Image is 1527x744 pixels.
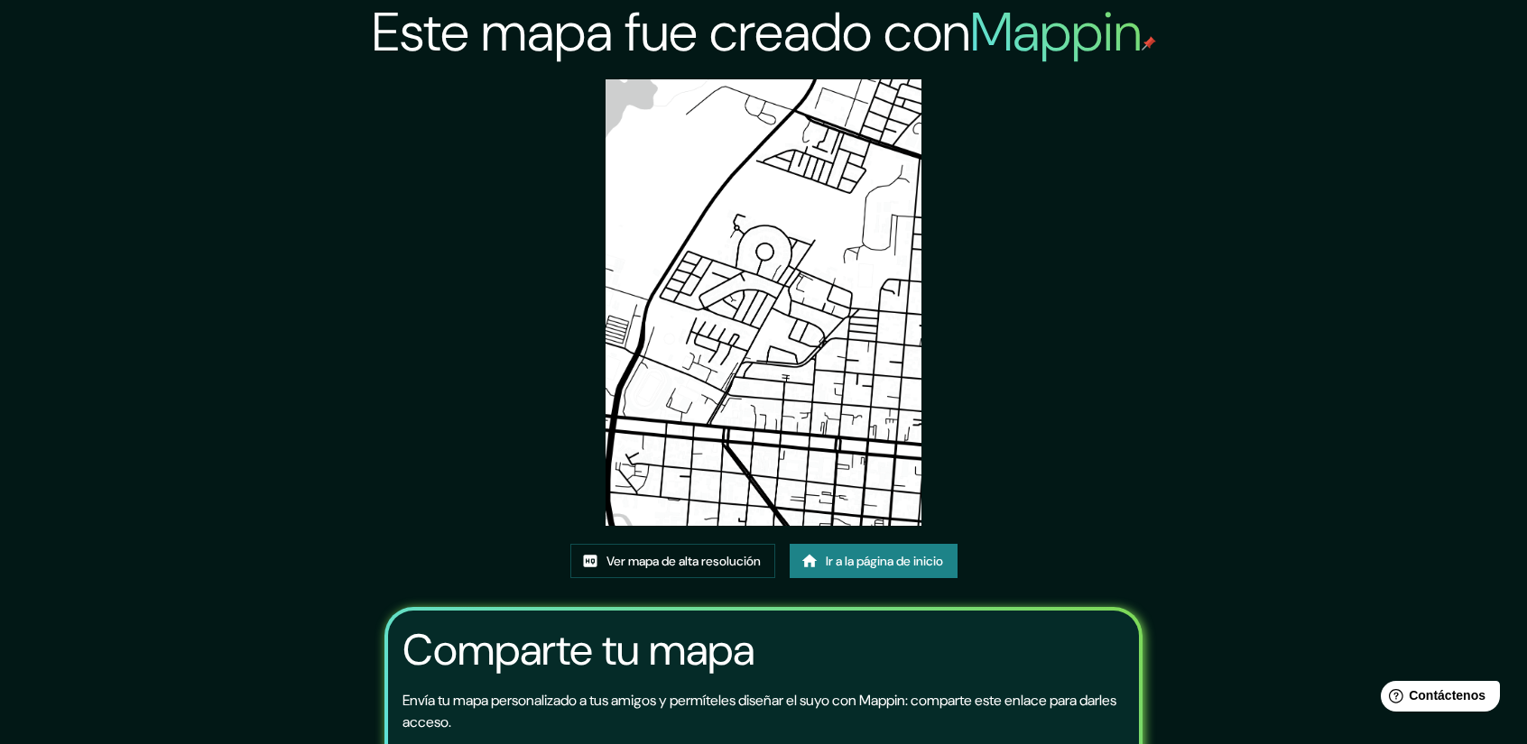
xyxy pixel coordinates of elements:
[606,553,761,569] font: Ver mapa de alta resolución
[606,79,921,526] img: created-map
[826,553,943,569] font: Ir a la página de inicio
[403,691,1116,731] font: Envía tu mapa personalizado a tus amigos y permíteles diseñar el suyo con Mappin: comparte este e...
[1142,36,1156,51] img: pin de mapeo
[790,544,958,578] a: Ir a la página de inicio
[403,621,754,678] font: Comparte tu mapa
[570,544,775,578] a: Ver mapa de alta resolución
[1366,674,1507,724] iframe: Lanzador de widgets de ayuda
